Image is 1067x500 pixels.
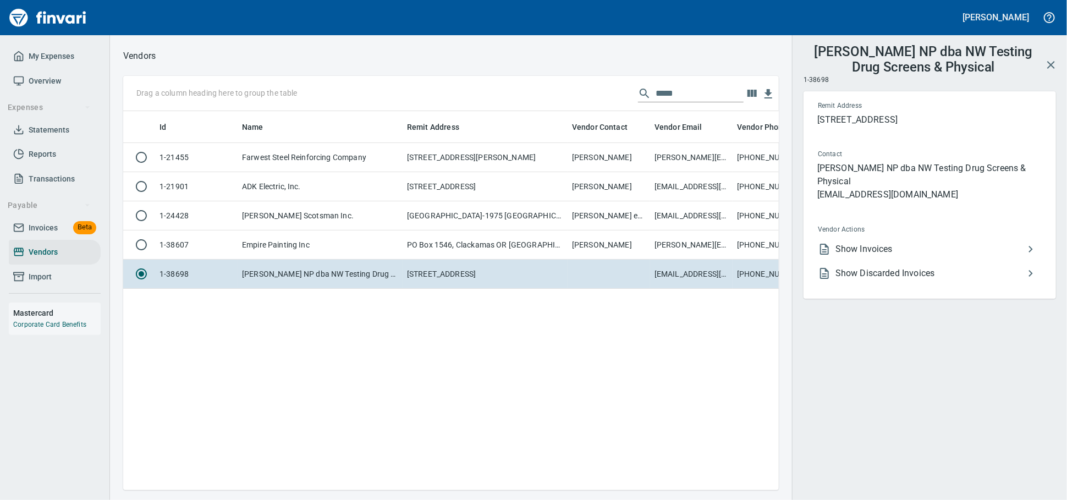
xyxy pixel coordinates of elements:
span: Import [29,270,52,284]
td: [PERSON_NAME] [568,143,650,172]
span: My Expenses [29,50,74,63]
td: [PERSON_NAME] NP dba NW Testing Drug Screens & Physical [238,260,403,289]
td: [EMAIL_ADDRESS][DOMAIN_NAME] [650,201,733,230]
span: Name [242,120,278,134]
a: Overview [9,69,101,94]
h5: [PERSON_NAME] [963,12,1029,23]
td: [EMAIL_ADDRESS][DOMAIN_NAME] [650,260,733,289]
td: [PERSON_NAME] [568,172,650,201]
td: [PHONE_NUMBER] [733,230,815,260]
button: [PERSON_NAME] [960,9,1032,26]
span: Vendor Phone [737,120,788,134]
td: 1-21901 [155,172,238,201]
td: [STREET_ADDRESS] [403,260,568,289]
a: Reports [9,142,101,167]
td: [PERSON_NAME] [568,230,650,260]
button: Payable [3,195,95,216]
td: [PHONE_NUMBER] [733,260,815,289]
td: [PERSON_NAME][EMAIL_ADDRESS][PERSON_NAME][DOMAIN_NAME] [650,143,733,172]
span: Show Discarded Invoices [835,267,1024,280]
button: Choose columns to display [744,85,760,102]
span: Vendor Actions [818,224,952,235]
span: Vendor Email [654,120,717,134]
h3: [PERSON_NAME] NP dba NW Testing Drug Screens & Physical [804,41,1043,75]
span: Vendors [29,245,58,259]
td: Empire Painting Inc [238,230,403,260]
td: PO Box 1546, Clackamas OR [GEOGRAPHIC_DATA] [403,230,568,260]
td: 1-24428 [155,201,238,230]
td: [STREET_ADDRESS][PERSON_NAME] [403,143,568,172]
td: [PHONE_NUMBER] [733,143,815,172]
span: Invoices [29,221,58,235]
a: Vendors [9,240,101,265]
td: 1-21455 [155,143,238,172]
span: Reports [29,147,56,161]
span: Id [159,120,180,134]
a: Corporate Card Benefits [13,321,86,328]
span: Remit Address [407,120,474,134]
span: Vendor Phone [737,120,802,134]
p: [STREET_ADDRESS] [817,113,1042,127]
td: [PERSON_NAME][EMAIL_ADDRESS][DOMAIN_NAME] [650,230,733,260]
button: Close Vendor [1038,52,1064,78]
span: Id [159,120,166,134]
a: My Expenses [9,44,101,69]
h6: Mastercard [13,307,101,319]
span: Beta [73,221,96,234]
span: Overview [29,74,61,88]
td: 1-38698 [155,260,238,289]
span: Vendor Contact [572,120,642,134]
span: Expenses [8,101,91,114]
td: [EMAIL_ADDRESS][DOMAIN_NAME] [650,172,733,201]
a: Statements [9,118,101,142]
td: [GEOGRAPHIC_DATA]-1975 [GEOGRAPHIC_DATA] [403,201,568,230]
p: Drag a column heading here to group the table [136,87,298,98]
td: 1-38607 [155,230,238,260]
span: Transactions [29,172,75,186]
td: [PERSON_NAME] ext 44237 [568,201,650,230]
p: [EMAIL_ADDRESS][DOMAIN_NAME] [817,188,1042,201]
span: Show Invoices [835,243,1024,256]
p: Vendors [123,50,156,63]
button: Download Table [760,86,777,102]
img: Finvari [7,4,89,31]
span: Vendor Contact [572,120,628,134]
td: ADK Electric, Inc. [238,172,403,201]
td: [PERSON_NAME] Scotsman Inc. [238,201,403,230]
button: Expenses [3,97,95,118]
span: Statements [29,123,69,137]
span: 1-38698 [804,75,829,86]
span: Name [242,120,263,134]
a: Transactions [9,167,101,191]
nav: breadcrumb [123,50,156,63]
p: [PERSON_NAME] NP dba NW Testing Drug Screens & Physical [817,162,1042,188]
span: Vendor Email [654,120,702,134]
span: Remit Address [407,120,459,134]
span: Contact [818,149,941,160]
td: Farwest Steel Reinforcing Company [238,143,403,172]
td: [STREET_ADDRESS] [403,172,568,201]
span: Payable [8,199,91,212]
a: InvoicesBeta [9,216,101,240]
td: [PHONE_NUMBER] [733,201,815,230]
a: Import [9,265,101,289]
td: [PHONE_NUMBER] [733,172,815,201]
span: Remit Address [818,101,951,112]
